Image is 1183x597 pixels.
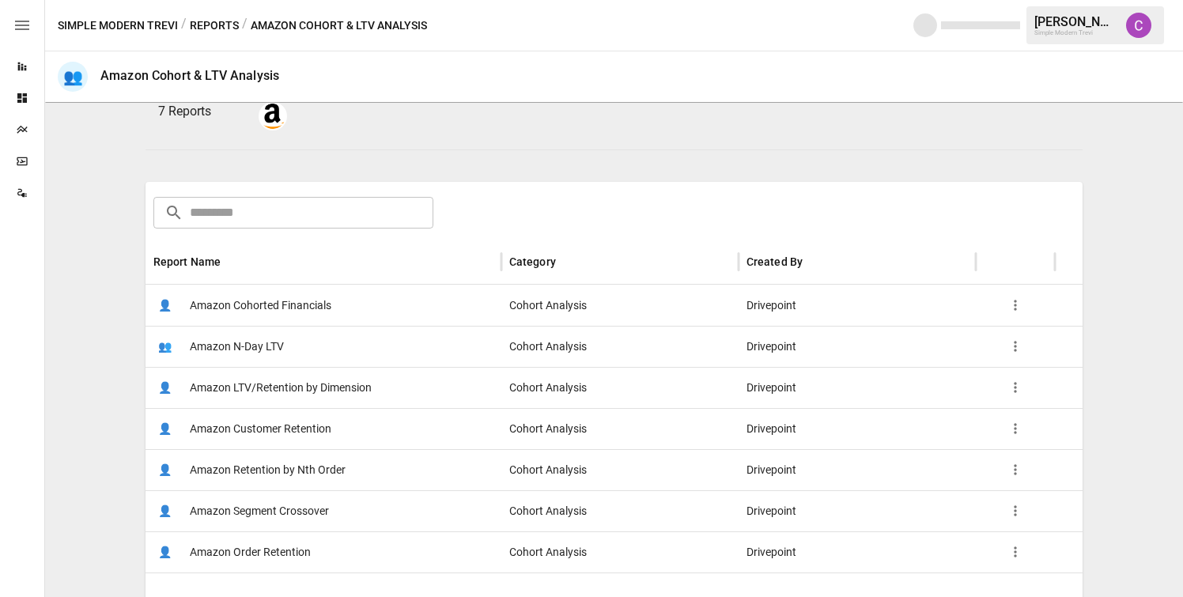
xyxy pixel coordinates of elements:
div: Report Name [153,255,221,268]
span: Amazon Customer Retention [190,409,331,449]
span: Amazon N-Day LTV [190,327,284,367]
span: 👥 [153,334,177,358]
span: 👤 [153,417,177,440]
div: Cohort Analysis [501,490,739,531]
button: Sort [222,251,244,273]
span: Amazon Retention by Nth Order [190,450,346,490]
span: 👤 [153,376,177,399]
img: Corbin Wallace [1126,13,1151,38]
div: [PERSON_NAME] [1034,14,1117,29]
span: Amazon Cohorted Financials [190,285,331,326]
div: Cohort Analysis [501,285,739,326]
div: Cohort Analysis [501,531,739,572]
div: Category [509,255,556,268]
span: 👤 [153,540,177,564]
div: Drivepoint [739,367,976,408]
div: Cohort Analysis [501,367,739,408]
div: Cohort Analysis [501,449,739,490]
div: Cohort Analysis [501,408,739,449]
div: Simple Modern Trevi [1034,29,1117,36]
button: Corbin Wallace [1117,3,1161,47]
div: 👥 [58,62,88,92]
div: Drivepoint [739,531,976,572]
div: Amazon Cohort & LTV Analysis [100,68,279,83]
div: Cohort Analysis [501,326,739,367]
span: 👤 [153,293,177,317]
button: Simple Modern Trevi [58,16,178,36]
img: amazon [260,104,285,129]
div: Drivepoint [739,326,976,367]
div: Drivepoint [739,408,976,449]
span: Amazon Order Retention [190,532,311,572]
div: / [242,16,248,36]
div: Drivepoint [739,285,976,326]
p: 7 Reports [158,102,246,121]
div: Drivepoint [739,490,976,531]
button: Sort [804,251,826,273]
div: / [181,16,187,36]
span: 👤 [153,458,177,482]
div: Drivepoint [739,449,976,490]
span: Amazon Segment Crossover [190,491,329,531]
button: Sort [557,251,580,273]
span: Amazon LTV/Retention by Dimension [190,368,372,408]
div: Created By [746,255,803,268]
span: 👤 [153,499,177,523]
button: Reports [190,16,239,36]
